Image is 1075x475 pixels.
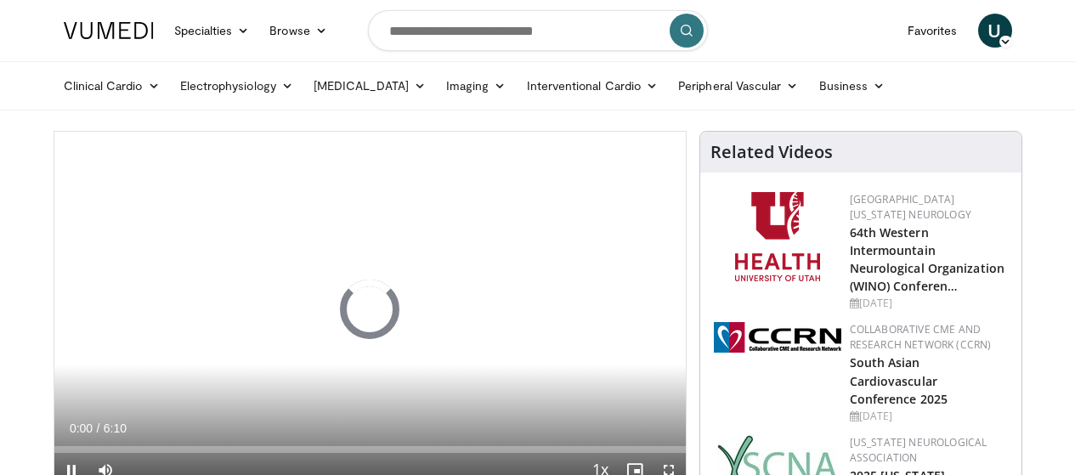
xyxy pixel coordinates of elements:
[850,192,971,222] a: [GEOGRAPHIC_DATA][US_STATE] Neurology
[897,14,968,48] a: Favorites
[164,14,260,48] a: Specialties
[97,421,100,435] span: /
[54,446,686,453] div: Progress Bar
[850,435,987,465] a: [US_STATE] Neurological Association
[735,192,820,281] img: f6362829-b0a3-407d-a044-59546adfd345.png.150x105_q85_autocrop_double_scale_upscale_version-0.2.png
[259,14,337,48] a: Browse
[809,69,896,103] a: Business
[170,69,303,103] a: Electrophysiology
[850,409,1008,424] div: [DATE]
[436,69,517,103] a: Imaging
[714,322,841,353] img: a04ee3ba-8487-4636-b0fb-5e8d268f3737.png.150x105_q85_autocrop_double_scale_upscale_version-0.2.png
[668,69,808,103] a: Peripheral Vascular
[64,22,154,39] img: VuMedi Logo
[303,69,436,103] a: [MEDICAL_DATA]
[850,354,948,406] a: South Asian Cardiovascular Conference 2025
[850,296,1008,311] div: [DATE]
[104,421,127,435] span: 6:10
[54,69,170,103] a: Clinical Cardio
[368,10,708,51] input: Search topics, interventions
[70,421,93,435] span: 0:00
[978,14,1012,48] a: U
[850,224,1005,294] a: 64th Western Intermountain Neurological Organization (WINO) Conferen…
[710,142,833,162] h4: Related Videos
[517,69,669,103] a: Interventional Cardio
[850,322,992,352] a: Collaborative CME and Research Network (CCRN)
